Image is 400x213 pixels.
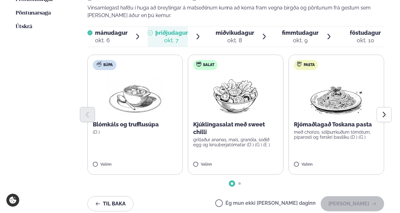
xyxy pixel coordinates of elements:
span: Pasta [304,63,315,68]
div: okt. 8 [216,37,254,44]
button: Previous slide [80,107,95,122]
span: miðvikudagur [216,29,254,36]
img: pasta.svg [297,62,302,67]
div: okt. 9 [282,37,319,44]
img: salad.svg [196,62,201,67]
div: okt. 7 [155,37,188,44]
span: Salat [203,63,214,68]
p: Kjúklingasalat með sweet chilli [193,121,278,136]
span: föstudagur [350,29,381,36]
span: þriðjudagur [155,29,188,36]
div: okt. 10 [350,37,381,44]
p: Rjómaðlagað Toskana pasta [294,121,379,128]
img: Soup.png [107,75,163,116]
a: Cookie settings [6,194,19,207]
p: með chorizo, sólþurrkuðum tómötum, piparosti og ferskri basilíku (D ) (G ) [294,130,379,140]
img: Salad.png [208,75,264,116]
span: Útskrá [16,24,32,29]
p: grillaður ananas, maís, granóla, soðið egg og kirsuberjatómatar (D ) (G ) (E ) [193,137,278,147]
span: mánudagur [95,29,128,36]
img: soup.svg [97,62,102,67]
button: Til baka [87,196,134,211]
span: fimmtudagur [282,29,319,36]
button: Next slide [377,107,392,122]
span: Súpa [103,63,113,68]
a: Pöntunarsaga [16,9,51,17]
p: Vinsamlegast hafðu í huga að breytingar á matseðlinum kunna að koma fram vegna birgða og pöntunum... [87,4,385,19]
button: [PERSON_NAME] [321,196,384,211]
a: Útskrá [16,23,32,31]
img: Spagetti.png [309,75,364,116]
div: okt. 6 [95,37,128,44]
p: (D ) [93,130,178,135]
span: Go to slide 1 [231,182,233,185]
span: Go to slide 2 [238,182,241,185]
span: Pöntunarsaga [16,10,51,16]
p: Blómkáls og trufflusúpa [93,121,178,128]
